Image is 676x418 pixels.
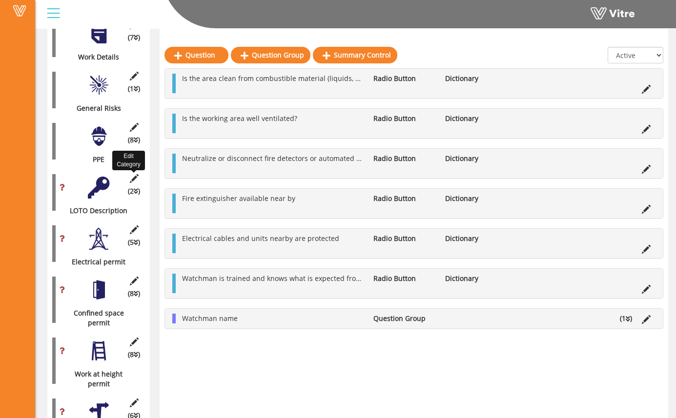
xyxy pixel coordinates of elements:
div: General Risks [52,103,138,113]
span: Electrical cables and units nearby are protected [182,234,339,243]
span: (8 ) [128,135,140,145]
span: (1 ) [128,84,140,94]
div: PPE [52,155,138,164]
li: Radio Button [369,274,440,283]
li: Radio Button [369,234,440,243]
li: Dictionary [440,74,512,83]
span: Fire extinguisher available near by [182,194,295,203]
span: Watchman is trained and knows what is expected from him [182,274,377,283]
li: Radio Button [369,114,440,123]
span: (8 ) [128,289,140,299]
span: Is the working area well ventilated? [182,114,297,123]
li: Dictionary [440,194,512,203]
span: Is the area clean from combustible material (liquids, powders, garbage, etc.) from the working ar... [182,74,651,83]
li: Radio Button [369,154,440,163]
a: Summary Control [313,47,397,63]
span: Neutralize or disconnect fire detectors or automated fire extinguisher system [182,154,435,163]
div: Confined space permit [52,308,138,328]
div: Work at height permit [52,369,138,389]
span: (5 ) [128,238,140,247]
div: LOTO Description [52,206,138,216]
div: Electrical permit [52,257,138,267]
span: (7 ) [128,33,140,42]
div: Edit Category [112,151,145,170]
li: Dictionary [440,274,512,283]
a: Question Group [231,47,310,63]
li: Dictionary [440,114,512,123]
span: (8 ) [128,350,140,359]
li: (1 ) [615,314,637,323]
li: Radio Button [369,194,440,203]
li: Radio Button [369,74,440,83]
li: Question Group [369,314,440,323]
span: Watchman name [182,314,238,323]
div: Work Details [52,52,138,62]
a: Question [164,47,228,63]
span: (2 ) [128,186,140,196]
li: Dictionary [440,154,512,163]
li: Dictionary [440,234,512,243]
